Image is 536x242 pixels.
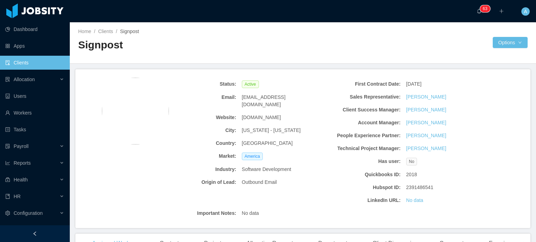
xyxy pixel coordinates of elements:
b: City: [159,127,236,134]
b: Market: [159,153,236,160]
i: icon: file-protect [5,144,10,149]
span: HR [14,194,21,199]
span: Software Development [242,166,291,173]
span: No [406,158,417,165]
b: Status: [159,80,236,88]
span: 2391486541 [406,184,433,191]
b: Hubspot ID: [324,184,401,191]
span: America [242,153,263,160]
a: [PERSON_NAME] [406,106,446,114]
span: / [116,29,117,34]
i: icon: bell [477,9,482,14]
i: icon: plus [499,9,504,14]
span: A [524,7,527,16]
span: No data [242,210,259,217]
span: 2018 [406,171,417,178]
button: Optionsicon: down [493,37,528,48]
a: icon: pie-chartDashboard [5,22,64,36]
span: Allocation [14,77,35,82]
span: [GEOGRAPHIC_DATA] [242,140,293,147]
b: Quickbooks ID: [324,171,401,178]
b: Email: [159,94,236,101]
a: icon: userWorkers [5,106,64,120]
a: icon: robotUsers [5,89,64,103]
i: icon: solution [5,77,10,82]
a: No data [406,197,423,204]
span: [US_STATE] - [US_STATE] [242,127,301,134]
b: Country: [159,140,236,147]
span: [EMAIL_ADDRESS][DOMAIN_NAME] [242,94,319,108]
sup: 63 [480,5,490,12]
h2: Signpost [78,38,303,52]
b: LinkedIn URL: [324,197,401,204]
b: Has user: [324,158,401,165]
span: Reports [14,160,31,166]
span: Active [242,80,259,88]
span: Signpost [120,29,139,34]
img: b9463590-da47-11e9-bf70-4be58c1a47b4_5e62a497af258-400w.png [102,78,169,145]
p: 3 [485,5,487,12]
b: Important Notes: [159,210,236,217]
i: icon: medicine-box [5,177,10,182]
a: icon: profileTasks [5,123,64,136]
b: First Contract Date: [324,80,401,88]
span: Payroll [14,143,29,149]
a: [PERSON_NAME] [406,132,446,139]
a: [PERSON_NAME] [406,145,446,152]
b: Origin of Lead: [159,179,236,186]
div: [DATE] [403,78,486,91]
b: Client Success Manager: [324,106,401,114]
span: [DOMAIN_NAME] [242,114,281,121]
b: Account Manager: [324,119,401,126]
span: Outbound Email [242,179,277,186]
p: 6 [483,5,485,12]
i: icon: book [5,194,10,199]
i: icon: setting [5,211,10,216]
span: Configuration [14,210,43,216]
a: icon: appstoreApps [5,39,64,53]
a: [PERSON_NAME] [406,119,446,126]
b: People Experience Partner: [324,132,401,139]
b: Sales Representative: [324,93,401,101]
b: Industry: [159,166,236,173]
span: / [94,29,95,34]
i: icon: line-chart [5,161,10,165]
a: [PERSON_NAME] [406,93,446,101]
b: Technical Project Manager: [324,145,401,152]
span: Health [14,177,28,182]
a: Clients [98,29,113,34]
a: icon: auditClients [5,56,64,70]
b: Website: [159,114,236,121]
a: Home [78,29,91,34]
